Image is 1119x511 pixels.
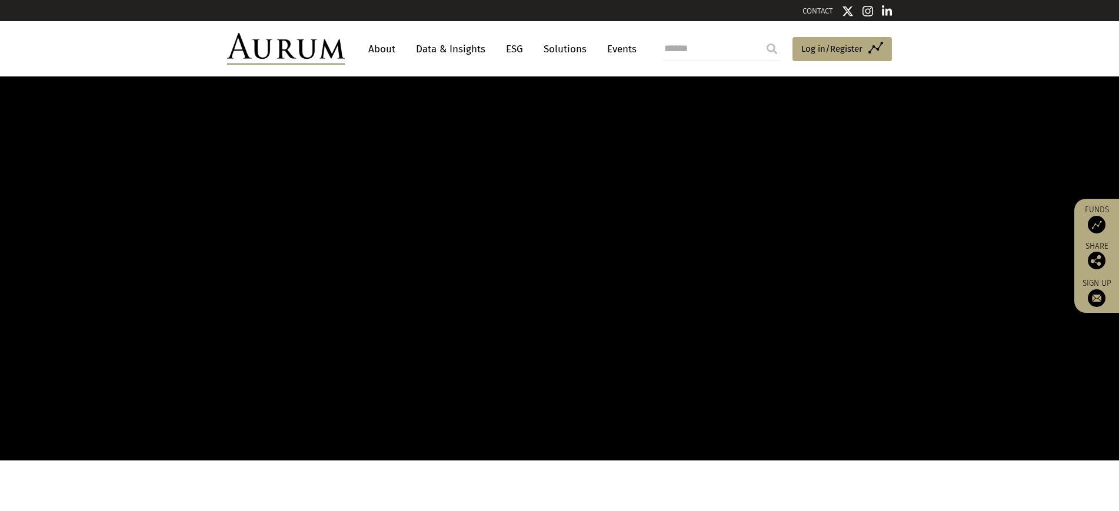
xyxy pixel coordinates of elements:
[1088,252,1105,269] img: Share this post
[842,5,854,17] img: Twitter icon
[538,38,592,60] a: Solutions
[410,38,491,60] a: Data & Insights
[802,6,833,15] a: CONTACT
[227,33,345,65] img: Aurum
[792,37,892,62] a: Log in/Register
[1080,205,1113,233] a: Funds
[760,37,784,61] input: Submit
[500,38,529,60] a: ESG
[1080,242,1113,269] div: Share
[862,5,873,17] img: Instagram icon
[601,38,637,60] a: Events
[362,38,401,60] a: About
[1088,289,1105,307] img: Sign up to our newsletter
[882,5,892,17] img: Linkedin icon
[1088,216,1105,233] img: Access Funds
[801,42,862,56] span: Log in/Register
[1080,278,1113,307] a: Sign up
